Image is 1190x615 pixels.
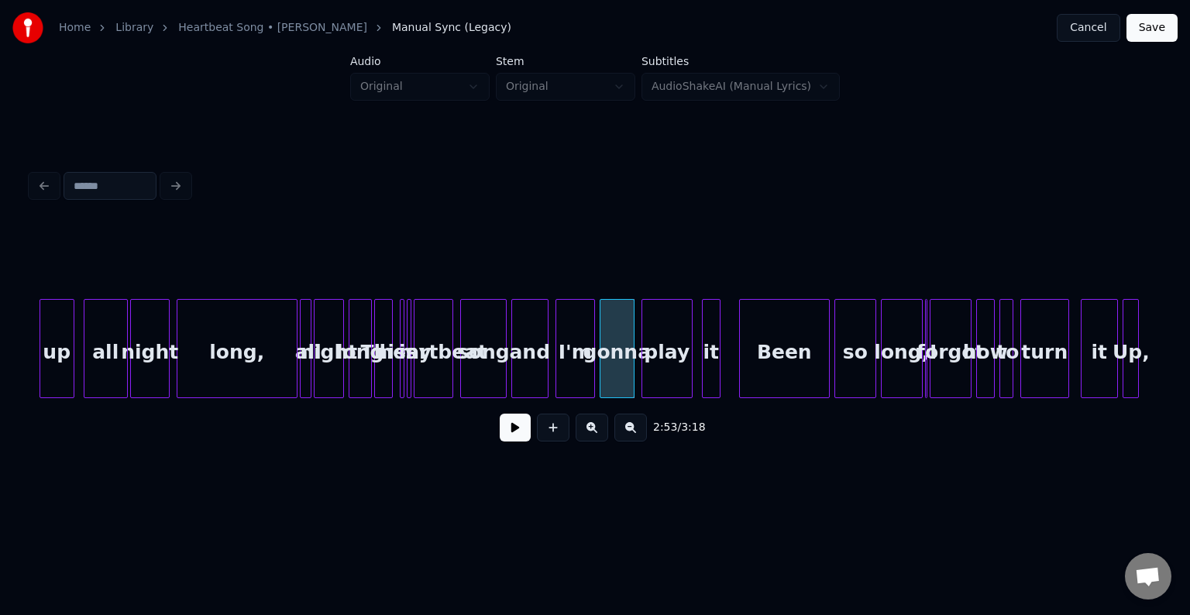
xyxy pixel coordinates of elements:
button: Cancel [1057,14,1119,42]
a: Home [59,20,91,36]
div: Open chat [1125,553,1171,600]
nav: breadcrumb [59,20,511,36]
label: Audio [350,56,490,67]
a: Library [115,20,153,36]
div: / [653,420,690,435]
a: Heartbeat Song • [PERSON_NAME] [178,20,367,36]
label: Subtitles [641,56,840,67]
button: Save [1126,14,1178,42]
span: 3:18 [681,420,705,435]
span: 2:53 [653,420,677,435]
img: youka [12,12,43,43]
span: Manual Sync (Legacy) [392,20,511,36]
label: Stem [496,56,635,67]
